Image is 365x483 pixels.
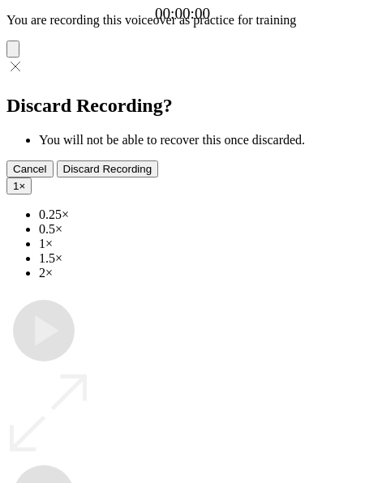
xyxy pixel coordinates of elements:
button: Cancel [6,160,54,177]
li: 1× [39,237,359,251]
li: 1.5× [39,251,359,266]
button: Discard Recording [57,160,159,177]
h2: Discard Recording? [6,95,359,117]
li: 2× [39,266,359,280]
span: 1 [13,180,19,192]
li: You will not be able to recover this once discarded. [39,133,359,147]
button: 1× [6,177,32,194]
a: 00:00:00 [155,5,210,23]
p: You are recording this voiceover as practice for training [6,13,359,28]
li: 0.5× [39,222,359,237]
li: 0.25× [39,207,359,222]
